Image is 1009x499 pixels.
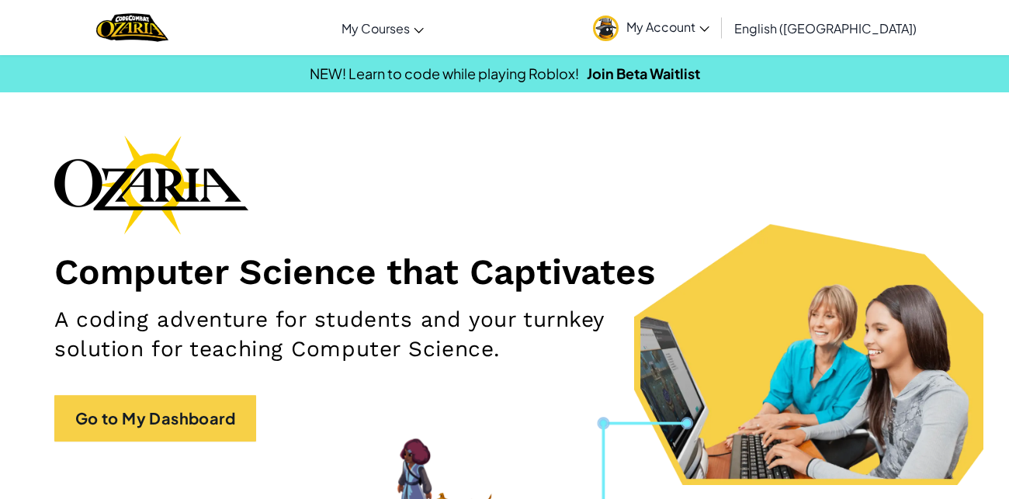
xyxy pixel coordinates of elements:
[96,12,168,43] img: Home
[54,395,256,442] a: Go to My Dashboard
[54,250,955,293] h1: Computer Science that Captivates
[726,7,924,49] a: English ([GEOGRAPHIC_DATA])
[734,20,917,36] span: English ([GEOGRAPHIC_DATA])
[310,64,579,82] span: NEW! Learn to code while playing Roblox!
[593,16,619,41] img: avatar
[334,7,432,49] a: My Courses
[342,20,410,36] span: My Courses
[96,12,168,43] a: Ozaria by CodeCombat logo
[587,64,700,82] a: Join Beta Waitlist
[54,305,657,364] h2: A coding adventure for students and your turnkey solution for teaching Computer Science.
[585,3,717,52] a: My Account
[54,135,248,234] img: Ozaria branding logo
[626,19,709,35] span: My Account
